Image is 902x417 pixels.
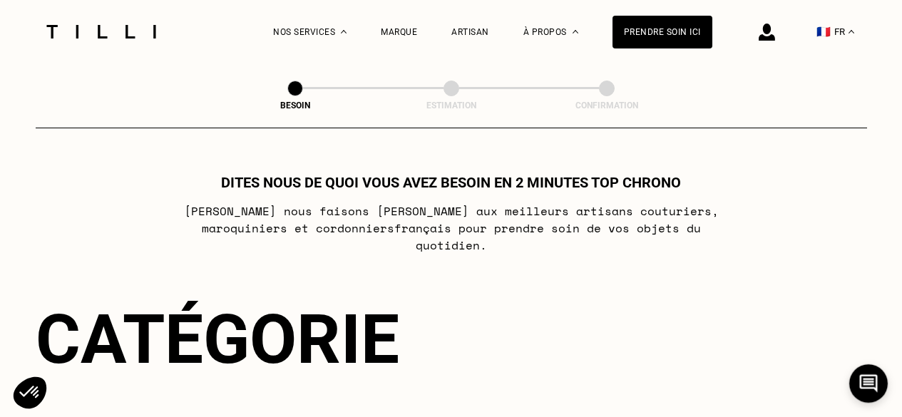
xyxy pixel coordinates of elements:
[224,101,367,110] div: Besoin
[451,27,489,37] a: Artisan
[381,27,417,37] a: Marque
[816,25,831,38] span: 🇫🇷
[613,16,712,48] a: Prendre soin ici
[535,101,678,110] div: Confirmation
[573,30,578,34] img: Menu déroulant à propos
[221,174,681,191] h1: Dites nous de quoi vous avez besoin en 2 minutes top chrono
[759,24,775,41] img: icône connexion
[41,25,161,38] img: Logo du service de couturière Tilli
[849,30,854,34] img: menu déroulant
[168,202,734,254] p: [PERSON_NAME] nous faisons [PERSON_NAME] aux meilleurs artisans couturiers , maroquiniers et cord...
[380,101,523,110] div: Estimation
[341,30,347,34] img: Menu déroulant
[36,299,867,379] div: Catégorie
